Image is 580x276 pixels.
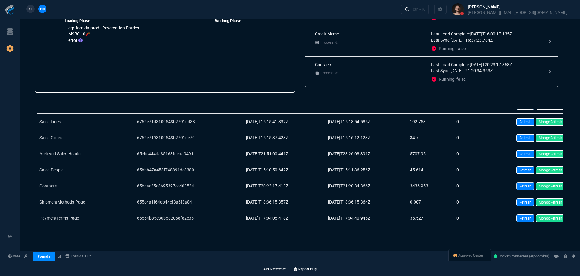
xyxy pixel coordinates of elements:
[242,114,324,130] td: [DATE]T15:15:41.832Z
[406,146,452,162] td: 5707.95
[536,134,565,142] a: MongoRefresh
[132,178,242,194] td: 65baac35c8695397ce403534
[470,32,512,36] time: [DATE]T16:00:17.135Z
[6,254,22,259] a: Global State
[406,210,452,226] td: 35.527
[324,178,406,194] td: [DATE]T21:20:34.366Z
[33,252,55,261] a: Fornida
[132,210,242,226] td: 65564b85e80b582058f82c35
[35,178,132,194] td: Contacts
[242,178,324,194] td: [DATE]T20:23:17.413Z
[324,146,406,162] td: [DATE]T23:26:08.391Z
[242,194,324,210] td: [DATE]T18:36:15.357Z
[263,267,286,271] a: API Reference
[35,114,132,130] td: Sales-Lines
[320,70,338,76] span: Process Id:
[536,150,565,158] a: MongoRefresh
[324,210,406,226] td: [DATE]T17:04:40.945Z
[536,214,565,222] a: MongoRefresh
[516,166,534,174] a: Refresh
[324,130,406,146] td: [DATE]T15:16:12.123Z
[242,130,324,146] td: [DATE]T15:15:37.423Z
[570,251,578,261] a: Notifications
[215,18,241,24] h5: Working Phase
[406,194,452,210] td: 0.007
[242,146,324,162] td: [DATE]T21:51:00.441Z
[35,194,132,210] td: ShipmentMethods-Page
[63,254,93,259] a: msbcCompanyName
[132,194,242,210] td: 655e4a1f64db44ef3a6f3a84
[35,162,132,178] td: Sales-People
[516,198,534,206] a: Refresh
[450,68,493,73] time: [DATE]T21:20:34.363Z
[494,254,549,258] span: Socket Connected (erp-fornida)
[242,210,324,226] td: [DATE]T17:04:05.418Z
[453,162,484,178] td: 0
[536,198,565,206] a: MongoRefresh
[453,130,484,146] td: 0
[450,38,493,42] time: [DATE]T16:37:23.784Z
[431,68,542,74] p: Last Sync:
[406,130,452,146] td: 34.7
[242,162,324,178] td: [DATE]T15:10:50.642Z
[294,267,317,271] a: Report Bug
[516,150,534,158] a: Refresh
[65,18,139,24] h5: Loading Phase
[431,62,542,68] p: Last Load Complete:
[35,130,132,146] td: Sales-Orders
[431,76,542,82] p: Running: false
[516,134,534,142] a: Refresh
[536,166,565,174] a: MongoRefresh
[453,210,484,226] td: 0
[431,37,542,43] p: Last Sync:
[494,254,549,259] a: 0urwH_Iit-qUiwlJAAEX
[132,162,242,178] td: 65bbb47a458f748891dc8380
[458,253,484,258] span: Approved Quotes
[85,32,90,36] span: 🧨
[516,214,534,222] a: Refresh
[536,118,565,126] a: MongoRefresh
[406,114,452,130] td: 192.753
[453,114,484,130] td: 0
[453,178,484,194] td: 0
[413,7,425,12] div: Ctrl + K
[536,182,565,190] a: MongoRefresh
[315,31,426,37] p: Credit-Memo
[29,6,33,12] span: ZT
[132,130,242,146] td: 6762e7193109548b2791dc79
[68,37,139,43] p: error:
[431,31,542,37] p: Last Load Complete:
[132,146,242,162] td: 65cbe444da85163fdcaa9491
[324,114,406,130] td: [DATE]T15:18:54.585Z
[470,62,512,67] time: [DATE]T20:23:17.368Z
[35,210,132,226] td: PaymentTerms-Page
[320,39,338,45] span: Process Id:
[315,62,426,68] p: Contacts
[453,146,484,162] td: 0
[561,251,570,261] a: REPORT A BUG
[431,45,542,52] p: Running: false
[516,118,534,126] a: Refresh
[453,194,484,210] td: 0
[55,252,63,261] a: BigCommerce
[68,25,139,31] p: erp-fornida-prod - Reservation-Entries
[22,254,29,259] a: API TOKEN
[406,162,452,178] td: 45.614
[516,182,534,190] a: Refresh
[132,114,242,130] td: 6762e71d3109548b2791dd33
[406,178,452,194] td: 3436.953
[324,162,406,178] td: [DATE]T15:11:36.256Z
[68,31,139,37] p: MSBC - 0
[35,146,132,162] td: Archived-Sales-Header
[40,6,45,12] span: FN
[324,194,406,210] td: [DATE]T18:36:15.364Z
